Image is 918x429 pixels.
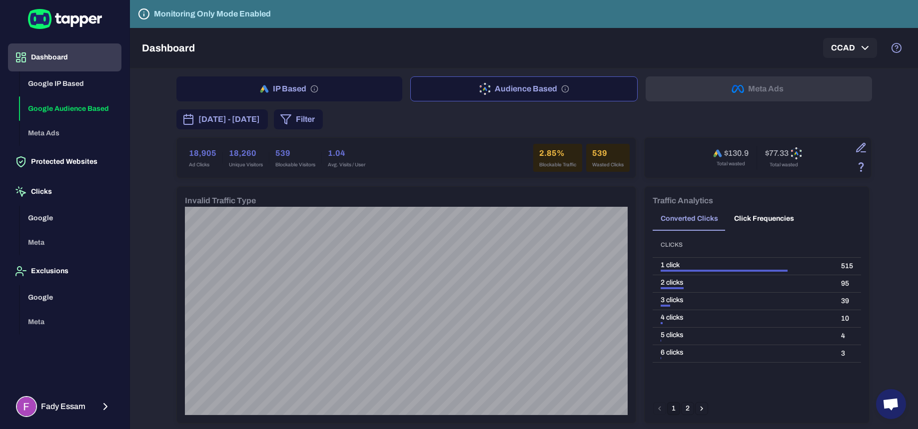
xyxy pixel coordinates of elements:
h6: $77.33 [765,148,789,158]
h6: Invalid Traffic Type [185,195,256,207]
button: Go to page 2 [681,402,694,415]
a: Google [20,292,121,301]
span: Total wasted [770,161,798,168]
button: Fady EssamFady Essam [8,392,121,421]
h6: 539 [275,147,315,159]
h6: 539 [592,147,624,159]
button: Google IP Based [20,71,121,96]
span: Avg. Visits / User [328,161,365,168]
td: 4 [833,327,861,345]
h6: 18,260 [229,147,263,159]
svg: IP based: Search, Display, and Shopping. [310,85,318,93]
span: Total wasted [717,160,745,167]
span: Blockable Traffic [539,161,576,168]
nav: pagination navigation [653,402,709,415]
h6: 18,905 [189,147,216,159]
div: 2 clicks [661,278,826,287]
div: Open chat [876,389,906,419]
img: Fady Essam [17,397,36,416]
span: Blockable Visitors [275,161,315,168]
h5: Dashboard [142,42,195,54]
td: 39 [833,292,861,310]
button: [DATE] - [DATE] [176,109,268,129]
button: Exclusions [8,257,121,285]
h6: Traffic Analytics [653,195,713,207]
button: Click Frequencies [726,207,802,231]
div: 1 click [661,261,826,270]
h6: 1.04 [328,147,365,159]
div: 4 clicks [661,313,826,322]
button: Audience Based [410,76,638,101]
button: Go to next page [695,402,708,415]
span: Fady Essam [41,402,85,412]
svg: Audience based: Search, Display, Shopping, Video Performance Max, Demand Generation [561,85,569,93]
td: 95 [833,275,861,292]
button: page 1 [667,402,680,415]
svg: Tapper is not blocking any fraudulent activity for this domain [138,8,150,20]
span: Wasted Clicks [592,161,624,168]
a: Google IP Based [20,79,121,87]
button: Dashboard [8,43,121,71]
span: [DATE] - [DATE] [198,113,260,125]
div: 3 clicks [661,296,826,305]
h6: Monitoring Only Mode Enabled [154,8,271,20]
button: Google [20,285,121,310]
span: Ad Clicks [189,161,216,168]
button: Protected Websites [8,148,121,176]
td: 3 [833,345,861,362]
a: Google [20,213,121,221]
button: Estimation based on the quantity of invalid click x cost-per-click. [853,158,870,175]
div: 6 clicks [661,348,826,357]
button: Google Audience Based [20,96,121,121]
div: 5 clicks [661,331,826,340]
button: Filter [274,109,323,129]
a: Google Audience Based [20,103,121,112]
th: Clicks [653,233,834,257]
span: Unique Visitors [229,161,263,168]
button: IP Based [176,76,403,101]
a: Dashboard [8,52,121,61]
button: Clicks [8,178,121,206]
td: 10 [833,310,861,327]
a: Clicks [8,187,121,195]
h6: $130.9 [724,148,749,158]
button: Google [20,206,121,231]
button: Converted Clicks [653,207,726,231]
h6: 2.85% [539,147,576,159]
a: Exclusions [8,266,121,275]
td: 515 [833,257,861,275]
button: CCAD [823,38,877,58]
a: Protected Websites [8,157,121,165]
